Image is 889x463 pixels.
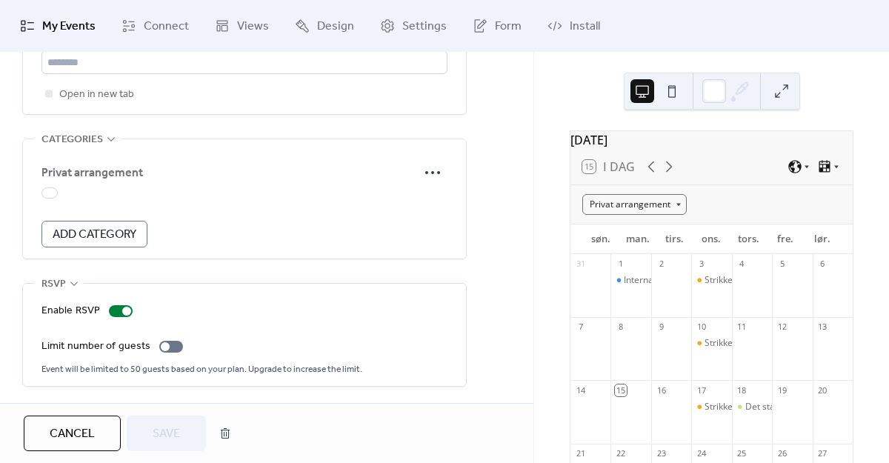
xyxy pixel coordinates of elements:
div: fre. [767,224,804,254]
div: 11 [736,322,748,333]
div: 3 [696,259,707,270]
div: 31 [575,259,586,270]
div: Limit number of guests [41,338,150,356]
div: International Meet-up [624,274,713,287]
button: Cancel [24,416,121,451]
div: 5 [776,259,788,270]
a: Settings [369,6,458,46]
div: 4 [736,259,748,270]
div: 20 [817,384,828,396]
div: lør. [804,224,841,254]
a: Install [536,6,611,46]
a: Views [204,6,280,46]
span: Cancel [50,425,95,443]
span: Event will be limited to 50 guests based on your plan. Upgrade to increase the limit. [41,364,362,376]
div: Det starter med en middag [745,401,857,413]
div: man. [619,224,656,254]
div: Strikkecafé [705,401,750,413]
div: 16 [656,384,667,396]
div: 22 [615,448,626,459]
div: Strikkecafé [691,401,731,413]
div: 25 [736,448,748,459]
div: 9 [656,322,667,333]
div: Enable RSVP [41,302,100,320]
span: My Events [42,18,96,36]
div: Strikkecafé [691,274,731,287]
div: tirs. [656,224,693,254]
div: tors. [730,224,767,254]
div: 1 [615,259,626,270]
div: Det starter med en middag [732,401,772,413]
div: 27 [817,448,828,459]
div: 14 [575,384,586,396]
div: 21 [575,448,586,459]
span: Design [317,18,354,36]
div: 12 [776,322,788,333]
div: Strikkecafé [705,337,750,350]
button: Add Category [41,221,147,247]
div: 23 [656,448,667,459]
span: Categories [41,131,103,149]
a: Connect [110,6,200,46]
span: Open in new tab [59,86,134,104]
div: 26 [776,448,788,459]
div: ons. [693,224,730,254]
div: [DATE] [570,131,853,149]
div: søn. [582,224,619,254]
div: 17 [696,384,707,396]
span: RSVP [41,276,66,293]
div: 6 [817,259,828,270]
span: Settings [402,18,447,36]
div: 7 [575,322,586,333]
div: 10 [696,322,707,333]
div: Strikkecafé [705,274,750,287]
div: 15 [615,384,626,396]
span: Connect [144,18,189,36]
div: 19 [776,384,788,396]
div: 8 [615,322,626,333]
div: 13 [817,322,828,333]
div: Strikkecafé [691,337,731,350]
div: 18 [736,384,748,396]
span: Privat arrangement [41,164,418,182]
span: Add Category [53,226,136,244]
div: 2 [656,259,667,270]
a: Form [462,6,533,46]
div: International Meet-up [610,274,650,287]
a: My Events [9,6,107,46]
span: Form [495,18,522,36]
a: Design [284,6,365,46]
span: Install [570,18,600,36]
span: Views [237,18,269,36]
div: 24 [696,448,707,459]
